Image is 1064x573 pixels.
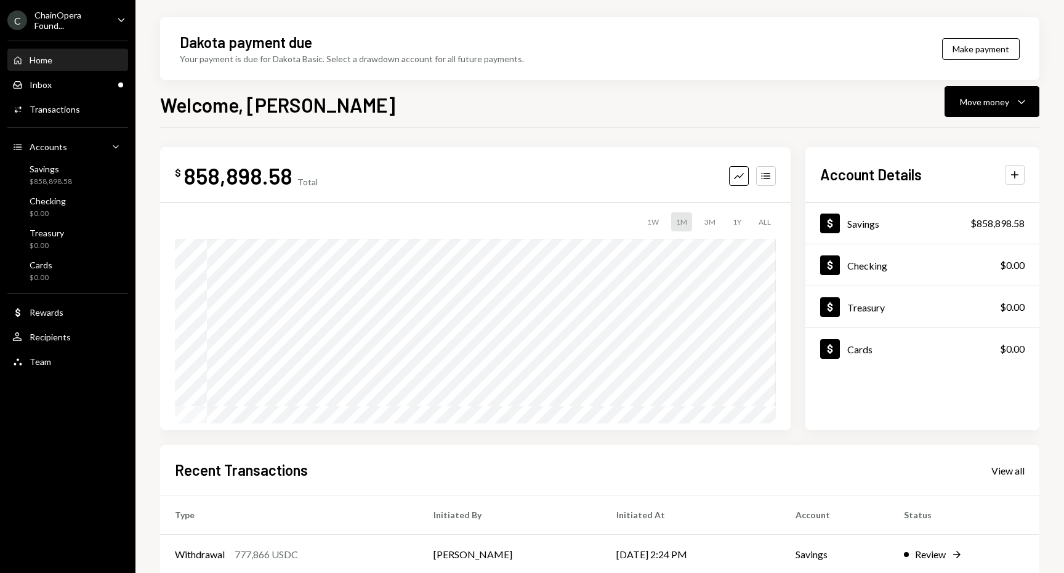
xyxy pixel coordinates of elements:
div: Cards [847,343,873,355]
a: Cards$0.00 [7,256,128,286]
div: $0.00 [1000,258,1025,273]
div: Total [297,177,318,187]
div: 1Y [728,212,746,231]
th: Initiated At [602,495,781,535]
div: 3M [699,212,720,231]
h2: Account Details [820,164,922,185]
a: Accounts [7,135,128,158]
div: Savings [30,164,72,174]
a: Savings$858,898.58 [805,202,1039,244]
a: Inbox [7,73,128,95]
a: Team [7,350,128,372]
div: $0.00 [1000,342,1025,356]
div: Your payment is due for Dakota Basic. Select a drawdown account for all future payments. [180,52,524,65]
h2: Recent Transactions [175,460,308,480]
div: Recipients [30,332,71,342]
div: $0.00 [30,273,52,283]
div: 1W [642,212,664,231]
div: Review [915,547,946,562]
div: Checking [30,196,66,206]
th: Initiated By [419,495,602,535]
div: $0.00 [1000,300,1025,315]
button: Move money [945,86,1039,117]
div: Move money [960,95,1009,108]
div: Checking [847,260,887,271]
div: $ [175,167,181,179]
div: C [7,10,27,30]
div: Transactions [30,104,80,114]
a: Rewards [7,301,128,323]
div: 858,898.58 [183,162,292,190]
a: Transactions [7,98,128,120]
div: $858,898.58 [970,216,1025,231]
a: Treasury$0.00 [7,224,128,254]
div: Team [30,356,51,367]
div: 1M [671,212,692,231]
div: Home [30,55,52,65]
h1: Welcome, [PERSON_NAME] [160,92,395,117]
div: Dakota payment due [180,32,312,52]
a: View all [991,463,1025,477]
div: ALL [754,212,776,231]
a: Recipients [7,326,128,348]
div: View all [991,465,1025,477]
div: 777,866 USDC [235,547,298,562]
div: Cards [30,260,52,270]
a: Cards$0.00 [805,328,1039,369]
a: Savings$858,898.58 [7,160,128,190]
div: Rewards [30,307,63,318]
a: Checking$0.00 [805,244,1039,286]
div: Savings [847,218,879,230]
th: Account [781,495,889,535]
div: $0.00 [30,241,64,251]
div: Accounts [30,142,67,152]
div: Treasury [30,228,64,238]
div: $858,898.58 [30,177,72,187]
div: Inbox [30,79,52,90]
div: Treasury [847,302,885,313]
div: Withdrawal [175,547,225,562]
a: Home [7,49,128,71]
a: Treasury$0.00 [805,286,1039,327]
th: Type [160,495,419,535]
button: Make payment [942,38,1020,60]
a: Checking$0.00 [7,192,128,222]
div: ChainOpera Found... [34,10,107,31]
div: $0.00 [30,209,66,219]
th: Status [889,495,1039,535]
